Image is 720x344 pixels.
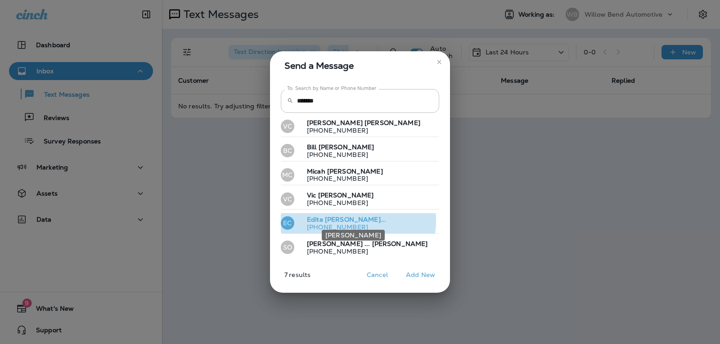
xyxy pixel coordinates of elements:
[307,119,363,127] span: [PERSON_NAME]
[281,192,294,206] div: VC
[300,248,427,255] p: [PHONE_NUMBER]
[281,144,294,157] div: BC
[284,58,439,73] span: Send a Message
[281,141,439,161] button: BCBill [PERSON_NAME][PHONE_NUMBER]
[300,175,383,182] p: [PHONE_NUMBER]
[307,167,325,175] span: Micah
[372,240,428,248] span: [PERSON_NAME]
[281,165,439,186] button: MCMicah [PERSON_NAME][PHONE_NUMBER]
[318,191,374,199] span: [PERSON_NAME]
[281,189,439,210] button: VCVic [PERSON_NAME][PHONE_NUMBER]
[319,143,374,151] span: [PERSON_NAME]
[300,127,420,134] p: [PHONE_NUMBER]
[325,215,386,223] span: [PERSON_NAME]...
[322,230,385,241] div: [PERSON_NAME]
[401,268,440,282] button: Add New
[281,168,294,182] div: MC
[266,271,310,286] p: 7 results
[307,240,370,248] span: [PERSON_NAME] ...
[281,213,439,234] button: ECEdita [PHONE_NUMBER]
[287,85,377,92] label: To: Search by Name or Phone Number
[281,216,294,230] div: EC
[360,268,394,282] button: Cancel
[432,55,446,69] button: close
[281,120,294,133] div: VC
[281,237,439,258] button: SO[PERSON_NAME] ... [PERSON_NAME][PHONE_NUMBER]
[281,241,294,254] div: SO
[364,119,420,127] span: [PERSON_NAME]
[300,151,374,158] p: [PHONE_NUMBER]
[307,143,317,151] span: Bill
[281,116,439,137] button: VC[PERSON_NAME] [PERSON_NAME][PHONE_NUMBER]
[307,191,316,199] span: Vic
[300,199,373,206] p: [PHONE_NUMBER]
[307,215,323,223] span: Edita
[327,167,383,175] span: [PERSON_NAME]
[300,223,386,231] p: [PHONE_NUMBER]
